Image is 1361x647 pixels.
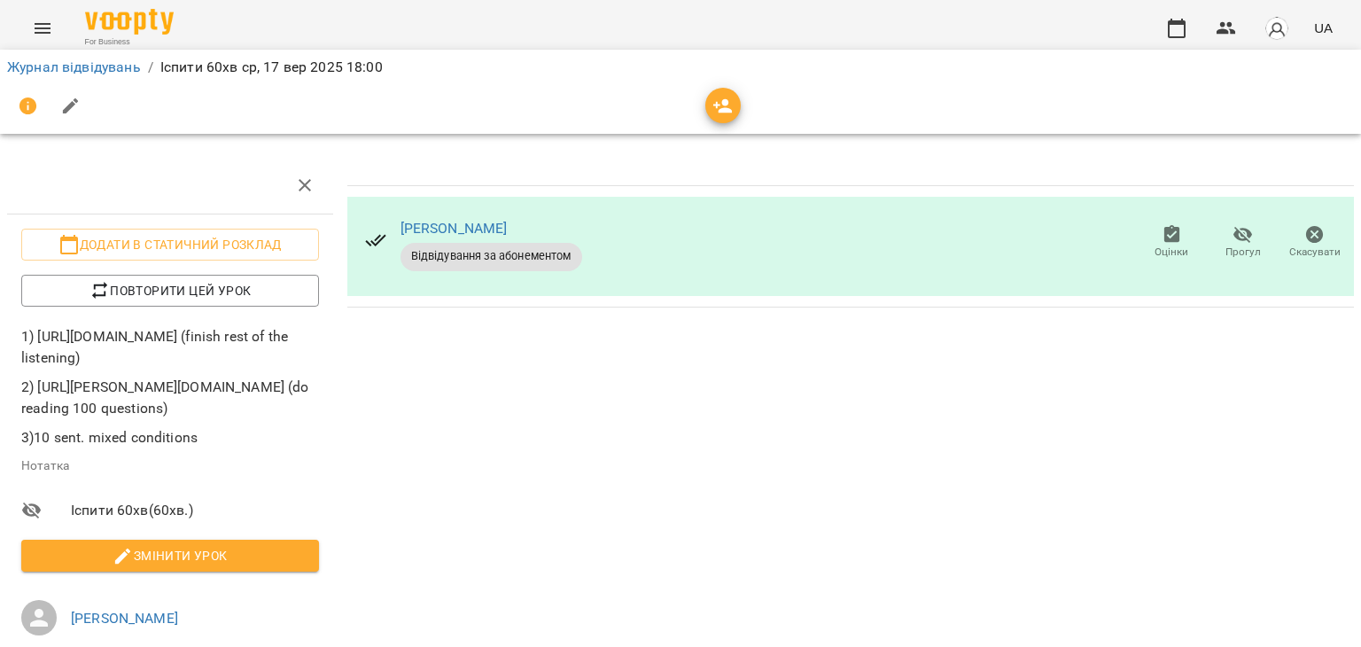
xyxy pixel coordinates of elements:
[7,57,1354,78] nav: breadcrumb
[21,7,64,50] button: Menu
[1155,245,1188,260] span: Оцінки
[85,9,174,35] img: Voopty Logo
[1314,19,1333,37] span: UA
[1279,218,1350,268] button: Скасувати
[1136,218,1208,268] button: Оцінки
[71,500,319,521] span: Іспити 60хв ( 60 хв. )
[160,57,383,78] p: Іспити 60хв ср, 17 вер 2025 18:00
[35,234,305,255] span: Додати в статичний розклад
[21,457,319,475] p: Нотатка
[21,229,319,261] button: Додати в статичний розклад
[401,248,582,264] span: Відвідування за абонементом
[21,427,319,448] p: 3)10 sent. mixed conditions
[71,610,178,627] a: [PERSON_NAME]
[1264,16,1289,41] img: avatar_s.png
[35,545,305,566] span: Змінити урок
[35,280,305,301] span: Повторити цей урок
[7,58,141,75] a: Журнал відвідувань
[85,36,174,48] span: For Business
[1307,12,1340,44] button: UA
[148,57,153,78] li: /
[1208,218,1279,268] button: Прогул
[401,220,508,237] a: [PERSON_NAME]
[1289,245,1341,260] span: Скасувати
[21,377,319,418] p: 2) [URL][PERSON_NAME][DOMAIN_NAME] (do reading 100 questions)
[21,275,319,307] button: Повторити цей урок
[1225,245,1261,260] span: Прогул
[21,326,319,368] p: 1) [URL][DOMAIN_NAME] (finish rest of the listening)
[21,540,319,572] button: Змінити урок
